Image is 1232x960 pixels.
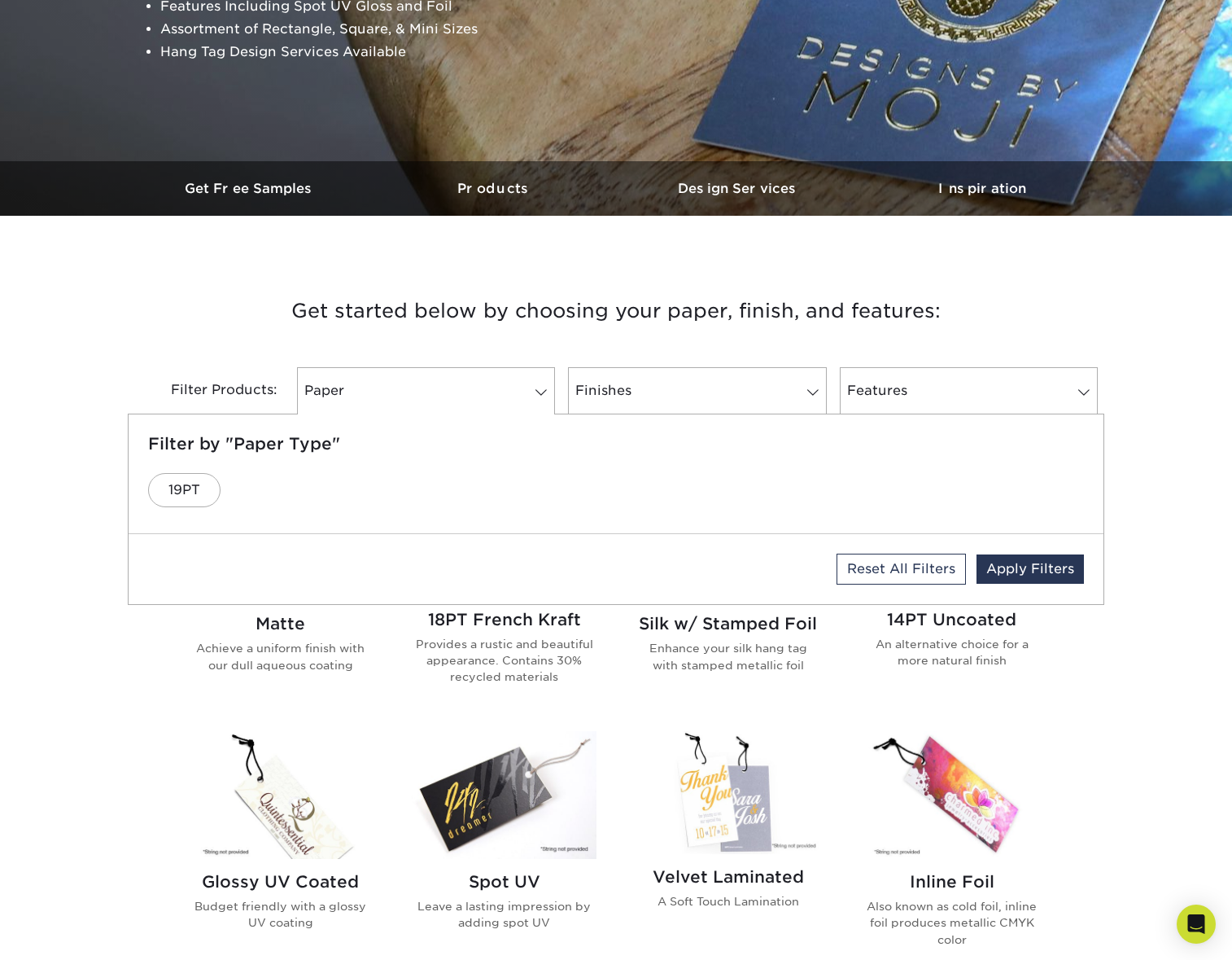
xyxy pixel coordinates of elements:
h5: Filter by "Paper Type" [148,434,1084,454]
p: A Soft Touch Lamination [636,893,820,910]
p: Budget friendly with a glossy UV coating [188,898,373,932]
a: Paper [297,367,555,414]
p: An alternative choice for a more natural finish [859,636,1044,669]
p: Also known as cold foil, inline foil produces metallic CMYK color [859,898,1044,948]
p: Provides a rustic and beautiful appearance. Contains 30% recycled materials [412,636,596,686]
a: Finishes [568,367,826,414]
h2: Inline Foil [859,872,1044,892]
a: 19PT [148,473,221,507]
h3: Get Free Samples [128,181,372,196]
a: Inspiration [860,161,1104,216]
img: Glossy UV Coated Hang Tags [188,731,373,859]
h2: Spot UV [412,872,596,892]
h3: Design Services [616,181,860,196]
a: Get Free Samples [128,161,372,216]
li: Hang Tag Design Services Available [160,41,554,64]
h2: 14PT Uncoated [859,610,1044,629]
p: Enhance your silk hang tag with stamped metallic foil [636,640,820,673]
p: Achieve a uniform finish with our dull aqueous coating [188,640,373,673]
h2: Velvet Laminated [636,867,820,887]
div: Open Intercom Messenger [1177,905,1216,944]
div: Filter Products: [128,367,291,414]
h3: Get started below by choosing your paper, finish, and features: [140,274,1092,348]
a: Reset All Filters [837,554,966,585]
a: Design Services [616,161,860,216]
img: Spot UV Hang Tags [412,731,596,859]
h2: 18PT French Kraft [412,610,596,629]
h3: Inspiration [860,181,1104,196]
a: Products [372,161,616,216]
h2: Glossy UV Coated [188,872,373,892]
li: Assortment of Rectangle, Square, & Mini Sizes [160,18,554,41]
h3: Products [372,181,616,196]
img: Inline Foil Hang Tags [859,731,1044,859]
a: Apply Filters [976,555,1084,584]
h2: Silk w/ Stamped Foil [636,614,820,633]
img: Velvet Laminated Hang Tags [636,731,820,854]
a: Features [840,367,1098,414]
p: Leave a lasting impression by adding spot UV [412,898,596,932]
h2: Matte [188,614,373,633]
